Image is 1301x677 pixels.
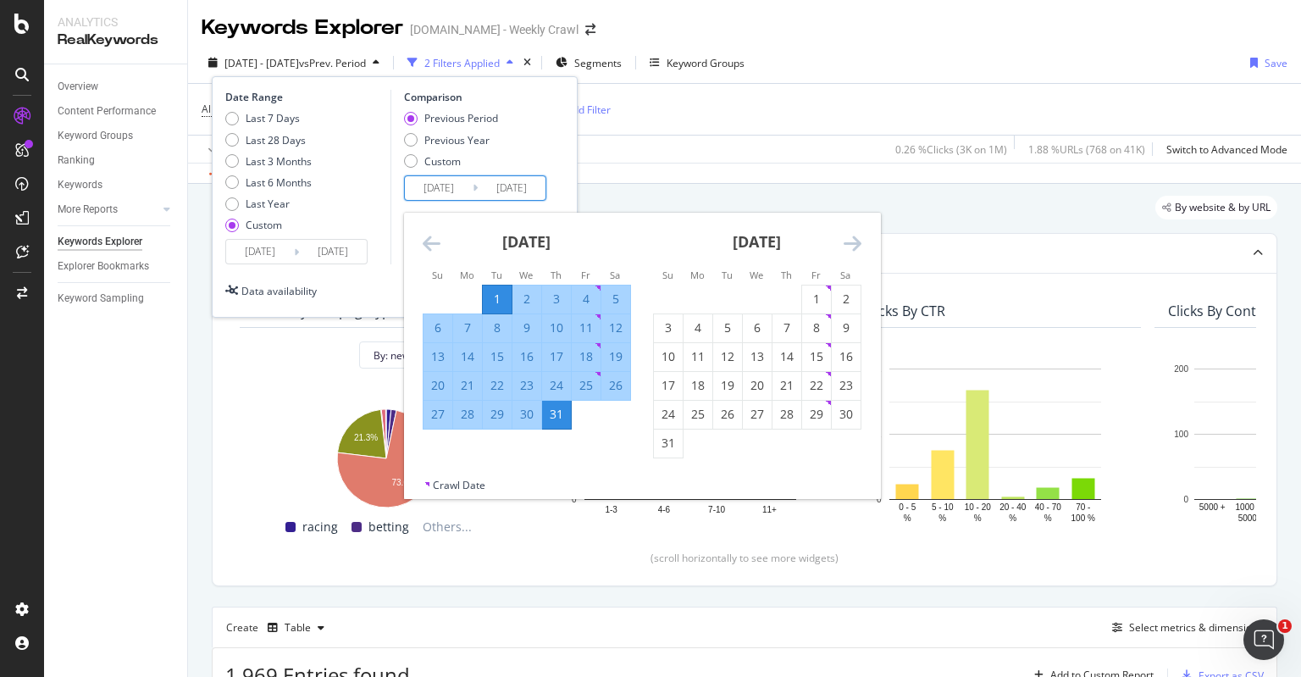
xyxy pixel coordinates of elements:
td: Selected. Wednesday, July 2, 2025 [512,285,541,314]
div: Last 7 Days [225,111,312,125]
div: 24 [654,406,683,423]
text: 21.3% [354,434,378,443]
strong: [DATE] [733,231,781,252]
div: A chart. [863,360,1127,524]
td: Choose Sunday, August 10, 2025 as your check-in date. It’s available. [653,342,683,371]
div: 10 [654,348,683,365]
div: 13 [424,348,452,365]
input: Start Date [405,176,473,200]
div: 30 [832,406,861,423]
td: Choose Thursday, August 21, 2025 as your check-in date. It’s available. [772,371,801,400]
div: Keyword Groups [667,56,745,70]
div: 14 [772,348,801,365]
td: Selected. Sunday, July 6, 2025 [423,314,452,342]
div: 27 [424,406,452,423]
div: 21 [772,377,801,394]
div: Keywords Explorer [202,14,403,42]
input: End Date [299,240,367,264]
div: Select metrics & dimensions [1129,620,1263,635]
button: Switch to Advanced Mode [1160,136,1287,163]
div: Previous Year [404,133,498,147]
div: [DOMAIN_NAME] - Weekly Crawl [410,21,579,38]
span: By: newpagetype Level 1 [374,348,490,363]
div: Date Range [225,90,386,104]
div: Custom [424,154,461,169]
td: Choose Saturday, August 30, 2025 as your check-in date. It’s available. [831,400,861,429]
td: Choose Friday, August 1, 2025 as your check-in date. It’s available. [801,285,831,314]
div: 31 [654,435,683,452]
td: Selected. Friday, July 4, 2025 [571,285,601,314]
div: Previous Period [404,111,498,125]
div: 30 [512,406,541,423]
small: We [519,269,533,281]
a: Keyword Sampling [58,290,175,308]
div: 15 [802,348,831,365]
div: 22 [483,377,512,394]
div: 17 [542,348,571,365]
td: Choose Wednesday, August 20, 2025 as your check-in date. It’s available. [742,371,772,400]
div: arrow-right-arrow-left [585,24,595,36]
div: Explorer Bookmarks [58,258,149,275]
div: 9 [512,319,541,336]
td: Choose Thursday, August 14, 2025 as your check-in date. It’s available. [772,342,801,371]
td: Selected. Thursday, July 17, 2025 [541,342,571,371]
text: 40 - 70 [1035,502,1062,512]
div: Keyword Sampling [58,290,144,308]
span: Segments [574,56,622,70]
td: Choose Friday, August 15, 2025 as your check-in date. It’s available. [801,342,831,371]
button: Table [261,614,331,641]
td: Choose Saturday, August 9, 2025 as your check-in date. It’s available. [831,314,861,342]
td: Choose Sunday, August 24, 2025 as your check-in date. It’s available. [653,400,683,429]
td: Selected. Sunday, July 20, 2025 [423,371,452,400]
text: 100 [1174,430,1188,439]
div: 13 [743,348,772,365]
div: 1 [483,291,512,308]
div: 15 [483,348,512,365]
div: Custom [246,218,282,232]
text: % [1044,513,1052,523]
td: Choose Tuesday, August 26, 2025 as your check-in date. It’s available. [712,400,742,429]
small: Su [432,269,443,281]
div: Previous Year [424,133,490,147]
td: Choose Friday, August 8, 2025 as your check-in date. It’s available. [801,314,831,342]
div: Keywords Explorer [58,233,142,251]
div: RealKeywords [58,31,174,50]
text: 4-6 [658,505,671,514]
div: 18 [572,348,601,365]
div: Table [285,623,311,633]
div: Last 6 Months [225,175,312,190]
td: Choose Sunday, August 17, 2025 as your check-in date. It’s available. [653,371,683,400]
div: Comparison [404,90,551,104]
td: Choose Thursday, August 28, 2025 as your check-in date. It’s available. [772,400,801,429]
div: Last Year [246,197,290,211]
td: Selected. Monday, July 14, 2025 [452,342,482,371]
small: Su [662,269,673,281]
div: 25 [572,377,601,394]
div: Switch to Advanced Mode [1166,142,1287,157]
input: Start Date [226,240,294,264]
div: 7 [772,319,801,336]
td: Selected. Friday, July 25, 2025 [571,371,601,400]
td: Selected. Sunday, July 27, 2025 [423,400,452,429]
div: 14 [453,348,482,365]
text: 5000 + [1199,502,1226,512]
span: Others... [416,517,479,537]
td: Selected. Saturday, July 5, 2025 [601,285,630,314]
div: 4 [572,291,601,308]
small: Mo [460,269,474,281]
text: 5000 [1238,513,1258,523]
text: 200 [1174,364,1188,374]
td: Choose Tuesday, August 12, 2025 as your check-in date. It’s available. [712,342,742,371]
small: Tu [491,269,502,281]
div: Keyword Groups [58,127,133,145]
text: 73.6% [391,478,415,487]
text: 100 % [1071,513,1095,523]
td: Selected. Thursday, July 24, 2025 [541,371,571,400]
small: Th [551,269,562,281]
div: Save [1265,56,1287,70]
td: Selected. Saturday, July 26, 2025 [601,371,630,400]
div: 27 [743,406,772,423]
span: All Keyword Groups [202,102,294,116]
div: Last 7 Days [246,111,300,125]
button: Keyword Groups [643,49,751,76]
